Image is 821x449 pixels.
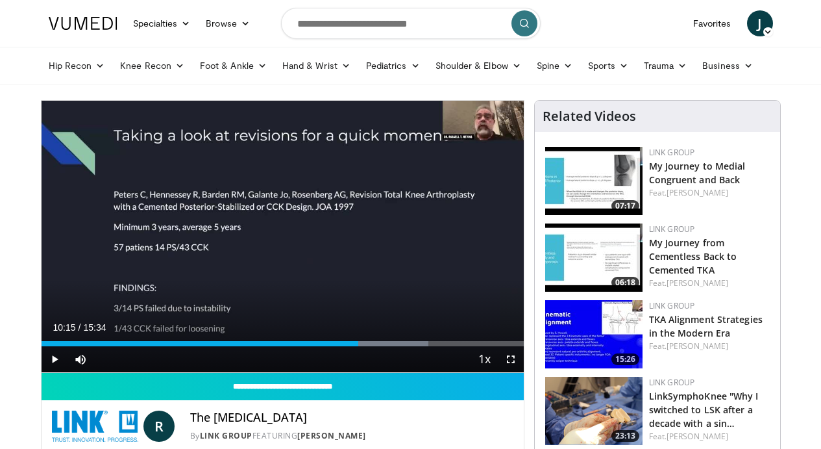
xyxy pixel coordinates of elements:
img: ffef59cb-452d-46af-a763-a43419a573d1.png.150x105_q85_crop-smart_upscale.png [545,377,643,445]
a: LINK Group [200,430,252,441]
span: 15:34 [83,322,106,333]
a: Business [694,53,761,79]
a: [PERSON_NAME] [667,187,728,198]
a: [PERSON_NAME] [667,431,728,442]
h4: Related Videos [543,109,636,124]
a: LINK Group [649,224,695,235]
a: [PERSON_NAME] [667,277,728,289]
div: By FEATURING [190,430,513,442]
a: Specialties [125,10,199,36]
a: Trauma [636,53,695,79]
a: Shoulder & Elbow [428,53,529,79]
span: 07:17 [611,200,639,212]
a: Pediatrics [358,53,428,79]
button: Playback Rate [472,346,498,372]
span: / [79,322,81,333]
video-js: Video Player [42,101,524,373]
img: VuMedi Logo [49,17,117,30]
a: 23:13 [545,377,643,445]
a: 07:17 [545,147,643,215]
a: Sports [580,53,636,79]
span: 10:15 [53,322,76,333]
a: My Journey to Medial Congruent and Back [649,160,746,186]
a: LINK Group [649,300,695,311]
button: Play [42,346,67,372]
a: LINK Group [649,377,695,388]
div: Feat. [649,277,770,289]
a: Spine [529,53,580,79]
a: LinkSymphoKnee "Why I switched to LSK after a decade with a sin… [649,390,759,430]
a: 15:26 [545,300,643,368]
img: 996abfc1-cbb0-4ade-a03d-4430906441a7.150x105_q85_crop-smart_upscale.jpg [545,147,643,215]
img: d0ab9b2b-a620-49ec-b261-98432bd3b95c.150x105_q85_crop-smart_upscale.jpg [545,224,643,292]
h4: The [MEDICAL_DATA] [190,411,513,425]
a: Browse [198,10,258,36]
div: Feat. [649,187,770,199]
a: Knee Recon [112,53,192,79]
div: Feat. [649,431,770,443]
img: 9280245d-baef-4c0a-bb06-6ca7c930e227.150x105_q85_crop-smart_upscale.jpg [545,300,643,368]
span: 15:26 [611,353,639,365]
button: Mute [67,346,93,372]
a: R [143,411,175,442]
a: Foot & Ankle [192,53,275,79]
a: Hand & Wrist [275,53,358,79]
img: LINK Group [52,411,138,442]
a: 06:18 [545,224,643,292]
a: TKA Alignment Strategies in the Modern Era [649,313,763,339]
a: Hip Recon [41,53,113,79]
a: J [747,10,773,36]
a: My Journey from Cementless Back to Cemented TKA [649,237,737,276]
div: Progress Bar [42,341,524,346]
a: [PERSON_NAME] [297,430,366,441]
span: 23:13 [611,430,639,442]
a: LINK Group [649,147,695,158]
button: Fullscreen [498,346,524,372]
div: Feat. [649,340,770,352]
a: [PERSON_NAME] [667,340,728,352]
a: Favorites [685,10,739,36]
span: 06:18 [611,277,639,289]
input: Search topics, interventions [281,8,541,39]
